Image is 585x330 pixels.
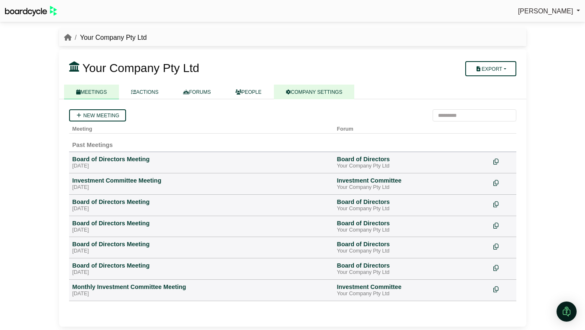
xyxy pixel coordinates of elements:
div: Make a copy [493,219,513,231]
a: New meeting [69,109,126,121]
div: Your Company Pty Ltd [337,248,487,255]
a: FORUMS [171,85,223,99]
img: BoardcycleBlackGreen-aaafeed430059cb809a45853b8cf6d952af9d84e6e89e1f1685b34bfd5cb7d64.svg [5,6,57,16]
div: Monthly Investment Committee Meeting [72,283,330,291]
li: Your Company Pty Ltd [72,32,147,43]
span: [PERSON_NAME] [518,8,573,15]
a: Board of Directors Meeting [DATE] [72,219,330,234]
a: Board of Directors Meeting [DATE] [72,155,330,170]
div: Your Company Pty Ltd [337,184,487,191]
nav: breadcrumb [64,32,147,43]
a: Board of Directors Your Company Pty Ltd [337,262,487,276]
a: Board of Directors Meeting [DATE] [72,262,330,276]
div: Your Company Pty Ltd [337,206,487,212]
th: Forum [334,121,490,134]
div: Investment Committee [337,283,487,291]
span: Your Company Pty Ltd [82,62,199,75]
div: Board of Directors Meeting [72,155,330,163]
div: Board of Directors [337,155,487,163]
div: Your Company Pty Ltd [337,163,487,170]
div: Make a copy [493,283,513,294]
a: Board of Directors Your Company Pty Ltd [337,219,487,234]
a: Board of Directors Your Company Pty Ltd [337,198,487,212]
a: Investment Committee Your Company Pty Ltd [337,283,487,297]
div: Board of Directors Meeting [72,219,330,227]
div: Your Company Pty Ltd [337,227,487,234]
div: Your Company Pty Ltd [337,269,487,276]
div: Make a copy [493,240,513,252]
a: Board of Directors Meeting [DATE] [72,198,330,212]
div: Board of Directors Meeting [72,240,330,248]
div: Make a copy [493,177,513,188]
span: Past Meetings [72,142,113,148]
div: [DATE] [72,248,330,255]
div: Investment Committee [337,177,487,184]
div: Open Intercom Messenger [557,302,577,322]
div: Make a copy [493,155,513,167]
div: [DATE] [72,184,330,191]
a: Board of Directors Your Company Pty Ltd [337,240,487,255]
a: Investment Committee Your Company Pty Ltd [337,177,487,191]
a: COMPANY SETTINGS [274,85,355,99]
a: [PERSON_NAME] [518,6,580,17]
a: Investment Committee Meeting [DATE] [72,177,330,191]
div: Make a copy [493,262,513,273]
a: Monthly Investment Committee Meeting [DATE] [72,283,330,297]
a: PEOPLE [223,85,274,99]
a: MEETINGS [64,85,119,99]
div: Your Company Pty Ltd [337,291,487,297]
div: Make a copy [493,198,513,209]
div: [DATE] [72,291,330,297]
div: Board of Directors Meeting [72,262,330,269]
div: Board of Directors [337,240,487,248]
button: Export [465,61,516,76]
div: Investment Committee Meeting [72,177,330,184]
div: Board of Directors [337,219,487,227]
div: [DATE] [72,163,330,170]
a: ACTIONS [119,85,170,99]
div: [DATE] [72,227,330,234]
div: [DATE] [72,206,330,212]
div: [DATE] [72,269,330,276]
div: Board of Directors Meeting [72,198,330,206]
a: Board of Directors Your Company Pty Ltd [337,155,487,170]
th: Meeting [69,121,334,134]
div: Board of Directors [337,198,487,206]
div: Board of Directors [337,262,487,269]
a: Board of Directors Meeting [DATE] [72,240,330,255]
